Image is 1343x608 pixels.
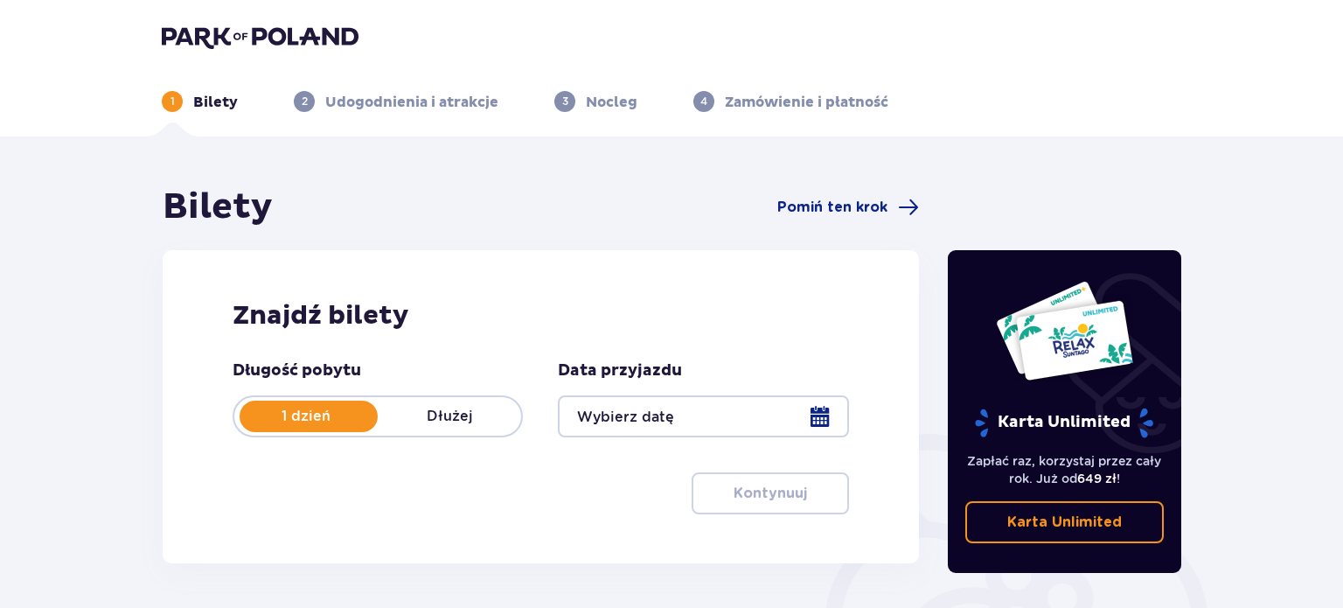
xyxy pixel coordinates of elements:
[163,185,273,229] h1: Bilety
[170,94,175,109] p: 1
[1007,513,1122,532] p: Karta Unlimited
[325,93,498,112] p: Udogodnienia i atrakcje
[700,94,707,109] p: 4
[777,198,887,217] span: Pomiń ten krok
[692,472,849,514] button: Kontynuuj
[586,93,637,112] p: Nocleg
[233,299,849,332] h2: Znajdź bilety
[193,93,238,112] p: Bilety
[965,501,1165,543] a: Karta Unlimited
[162,24,358,49] img: Park of Poland logo
[973,408,1155,438] p: Karta Unlimited
[233,360,361,381] p: Długość pobytu
[562,94,568,109] p: 3
[734,484,807,503] p: Kontynuuj
[1077,472,1117,486] span: 649 zł
[558,360,682,381] p: Data przyjazdu
[777,197,919,218] a: Pomiń ten krok
[234,407,378,426] p: 1 dzień
[965,452,1165,487] p: Zapłać raz, korzystaj przez cały rok. Już od !
[302,94,308,109] p: 2
[378,407,521,426] p: Dłużej
[725,93,888,112] p: Zamówienie i płatność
